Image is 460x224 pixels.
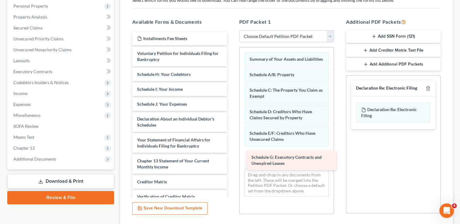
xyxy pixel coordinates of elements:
a: SOFA Review [9,121,114,132]
a: Executory Contracts [9,66,114,77]
span: Personal Property [13,3,48,8]
span: Income [13,91,27,96]
span: Codebtors Insiders & Notices [13,80,69,85]
a: Lawsuits [9,55,114,66]
span: Schedule D: Creditors Who Have Claims Secured by Property [250,109,312,120]
span: 4 [452,203,457,208]
button: Add Creditor Matrix Text File [346,44,441,57]
h5: PDF Packet 1 [239,18,334,25]
span: Schedule E/F: Creditors Who Have Unsecured Claims [250,131,315,142]
span: Schedule A/B: Property [250,72,294,77]
span: Verification of Creditor Matrix [137,194,195,199]
span: Schedule C: The Property You Claim as Exempt [250,87,323,99]
div: Drag-and-drop in any documents from the left. These will be merged into the Petition PDF Packet. ... [244,169,329,197]
h5: Available Forms & Documents [132,18,227,25]
span: SOFA Review [13,124,39,129]
span: Chapter 13 [13,145,35,151]
iframe: Intercom live chat [439,203,454,218]
span: Additional Documents [13,156,56,161]
span: Summary of Your Assets and Liabilities [250,56,323,62]
span: Expenses [13,102,31,107]
span: Voluntary Petition for Individuals Filing for Bankruptcy [137,51,219,62]
span: Installments Fee Sheets [143,36,187,41]
a: Secured Claims [9,22,114,33]
span: Schedule G: Executory Contracts and Unexpired Leases [251,154,322,166]
span: Unsecured Priority Claims [13,36,64,41]
span: Lawsuits [13,58,30,63]
a: Review & File [7,191,114,204]
a: Unsecured Priority Claims [9,33,114,44]
div: Declaration Re: Electronic Filing [356,85,417,91]
span: Declaration About an Individual Debtor's Schedules [137,116,214,127]
a: Download & Print [7,174,114,188]
span: Schedule I: Your Income [137,87,183,92]
span: Declaration Re: Electronic Filing [361,107,417,118]
span: Schedule J: Your Expenses [137,101,187,107]
span: Miscellaneous [13,113,40,118]
span: Executory Contracts [13,69,52,74]
span: Schedule H: Your Codebtors [137,72,191,77]
a: Unsecured Nonpriority Claims [9,44,114,55]
span: Chapter 13 Statement of Your Current Monthly Income [137,158,209,169]
button: Save New Download Template [132,202,208,215]
span: Your Statement of Financial Affairs for Individuals Filing for Bankruptcy [137,137,210,148]
button: Add Additional PDF Packets [346,58,441,71]
span: Means Test [13,134,34,140]
button: Add SSN Form (121) [346,30,441,43]
span: Creditor Matrix [137,179,167,184]
span: Unsecured Nonpriority Claims [13,47,71,52]
h5: Additional PDF Packets [346,18,441,25]
span: Property Analysis [13,14,47,19]
a: Property Analysis [9,12,114,22]
span: Secured Claims [13,25,43,30]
